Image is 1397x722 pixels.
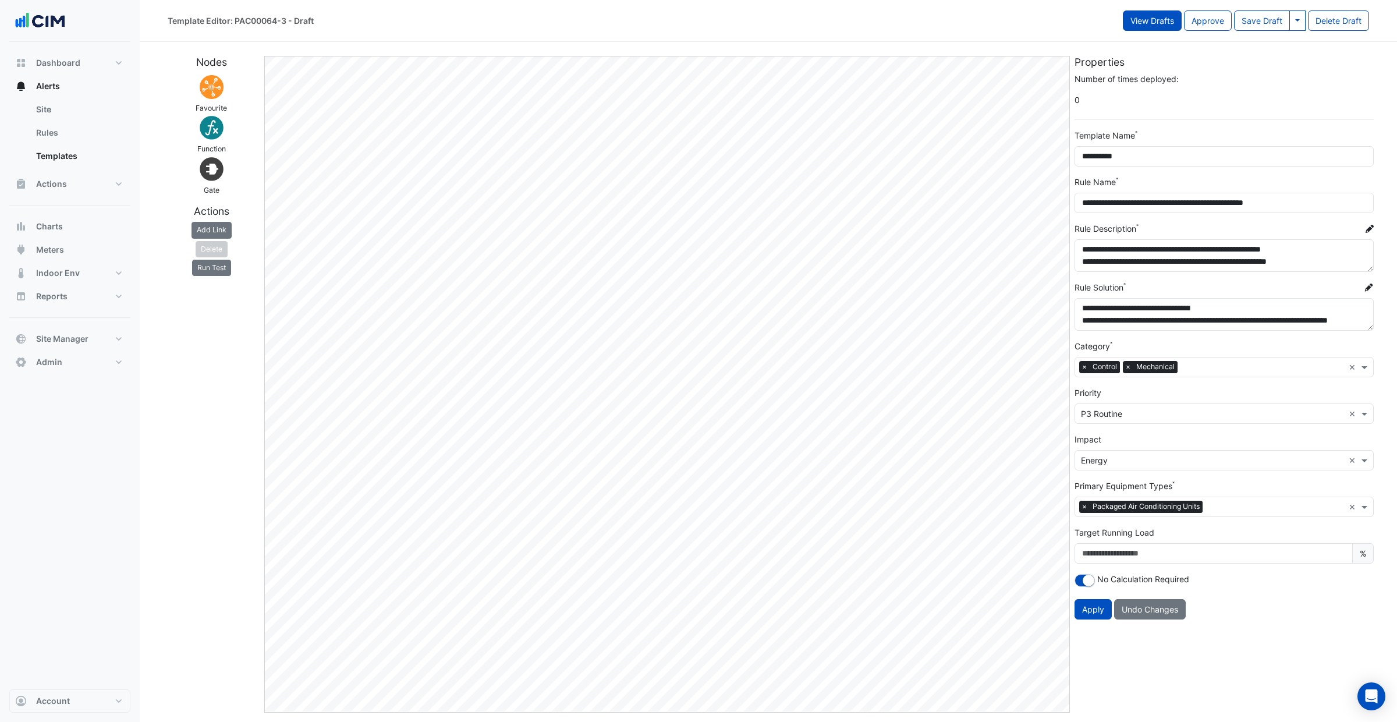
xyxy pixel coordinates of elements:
[1075,387,1101,399] label: Priority
[36,333,88,345] span: Site Manager
[1075,526,1154,539] label: Target Running Load
[9,261,130,285] button: Indoor Env
[36,291,68,302] span: Reports
[27,144,130,168] a: Templates
[1090,361,1120,373] span: Control
[9,327,130,351] button: Site Manager
[163,56,260,68] h5: Nodes
[1075,340,1110,352] label: Category
[15,291,27,302] app-icon: Reports
[9,285,130,308] button: Reports
[27,98,130,121] a: Site
[197,144,226,153] small: Function
[36,267,80,279] span: Indoor Env
[1082,604,1104,614] span: Apply
[9,215,130,238] button: Charts
[36,80,60,92] span: Alerts
[15,80,27,92] app-icon: Alerts
[36,244,64,256] span: Meters
[1075,599,1112,620] button: Apply
[15,178,27,190] app-icon: Actions
[15,244,27,256] app-icon: Meters
[15,356,27,368] app-icon: Admin
[36,221,63,232] span: Charts
[15,267,27,279] app-icon: Indoor Env
[36,178,67,190] span: Actions
[1349,454,1359,466] span: Clear
[192,260,231,276] button: Run Test
[1357,682,1385,710] div: Open Intercom Messenger
[197,114,226,142] img: Function
[168,15,314,27] div: Template Editor: PAC00064-3 - Draft
[1075,433,1101,445] label: Impact
[9,51,130,75] button: Dashboard
[36,57,80,69] span: Dashboard
[1075,73,1179,85] label: Number of times deployed:
[1133,361,1178,373] span: Mechanical
[1075,222,1136,235] label: Rule Description
[197,155,226,183] img: Gate
[1308,10,1369,31] button: Delete Draft
[1184,10,1232,31] button: Approve
[1079,361,1090,373] span: ×
[163,205,260,217] h5: Actions
[9,238,130,261] button: Meters
[14,9,66,33] img: Company Logo
[1234,10,1290,31] button: Save Draft
[1075,480,1172,492] label: Primary Equipment Types
[197,73,226,101] img: Favourite
[1349,361,1359,373] span: Clear
[1349,501,1359,513] span: Clear
[9,98,130,172] div: Alerts
[1075,129,1135,141] label: Template Name
[1123,361,1133,373] span: ×
[1349,408,1359,420] span: Clear
[204,186,219,194] small: Gate
[1090,501,1203,512] span: Packaged Air Conditioning Units
[1123,10,1182,31] button: View Drafts
[1079,501,1090,512] span: ×
[1075,176,1116,188] label: Rule Name
[9,75,130,98] button: Alerts
[1114,599,1186,620] button: Undo Changes
[15,221,27,232] app-icon: Charts
[9,172,130,196] button: Actions
[36,356,62,368] span: Admin
[1122,604,1178,614] span: Undo Changes
[9,689,130,713] button: Account
[1075,281,1123,293] label: Rule Solution
[1075,56,1374,68] h5: Properties
[36,695,70,707] span: Account
[1097,573,1189,585] label: No Calculation Required
[1352,543,1374,564] span: %
[27,121,130,144] a: Rules
[15,57,27,69] app-icon: Dashboard
[9,351,130,374] button: Admin
[192,222,232,238] button: Add Link
[15,333,27,345] app-icon: Site Manager
[1075,90,1374,110] span: 0
[196,104,227,112] small: Favourite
